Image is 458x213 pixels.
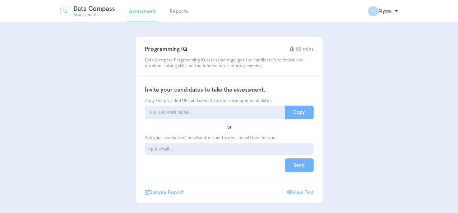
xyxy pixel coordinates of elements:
[285,158,314,172] button: Send
[145,86,314,93] h2: Invite your candidates to take the assessment.
[295,46,314,52] span: 30 mins
[145,98,314,103] p: Copy the provided URL and send it to your developer candidates.
[145,189,184,195] a: Sample Report
[145,135,314,140] p: Add your candidates’ email address and we will email them for you.
[285,106,314,119] button: Copy
[145,46,314,53] h1: Programming IQ
[368,6,398,16] h2: Alyssa
[287,189,314,195] a: View Test
[60,6,115,17] img: Data Compass Assessment Logo
[368,6,378,16] span: AS
[129,8,156,14] a: Assessment
[147,146,197,152] input: Input email...
[170,8,188,14] a: Reports
[145,57,314,69] p: Data Compass Programming IQ assessment gauges the candidate’s technical and problem-solving skill...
